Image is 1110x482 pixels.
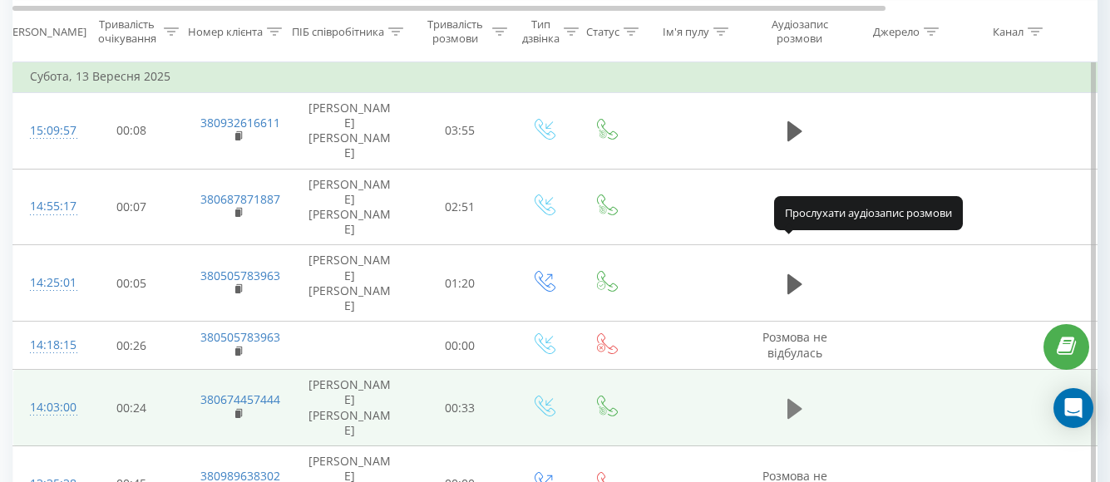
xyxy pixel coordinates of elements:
div: Тривалість очікування [94,17,160,46]
div: Канал [993,24,1024,38]
a: 380505783963 [200,329,280,345]
div: 14:25:01 [30,267,63,299]
td: 00:05 [80,245,184,322]
div: Тривалість розмови [422,17,488,46]
a: 380674457444 [200,391,280,407]
td: 00:33 [408,370,512,446]
a: 380505783963 [200,268,280,283]
a: 380932616611 [200,115,280,130]
div: Тип дзвінка [522,17,560,46]
div: Статус [586,24,619,38]
span: Розмова не відбулась [762,329,827,360]
td: [PERSON_NAME] [PERSON_NAME] [292,245,408,322]
div: 14:18:15 [30,329,63,361]
td: 01:20 [408,245,512,322]
td: 00:00 [408,322,512,370]
a: 380687871887 [200,191,280,207]
td: 00:07 [80,169,184,245]
div: Аудіозапис розмови [759,17,840,46]
td: 00:08 [80,92,184,169]
td: 03:55 [408,92,512,169]
div: Номер клієнта [188,24,263,38]
div: 14:03:00 [30,391,63,424]
td: 00:26 [80,322,184,370]
td: [PERSON_NAME] [PERSON_NAME] [292,370,408,446]
div: Джерело [873,24,920,38]
div: Open Intercom Messenger [1053,388,1093,428]
td: [PERSON_NAME] [PERSON_NAME] [292,169,408,245]
td: 00:24 [80,370,184,446]
div: Прослухати аудіозапис розмови [774,196,963,229]
div: [PERSON_NAME] [2,24,86,38]
td: 02:51 [408,169,512,245]
td: [PERSON_NAME] [PERSON_NAME] [292,92,408,169]
div: Ім'я пулу [663,24,709,38]
div: ПІБ співробітника [292,24,384,38]
div: 14:55:17 [30,190,63,223]
div: 15:09:57 [30,115,63,147]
